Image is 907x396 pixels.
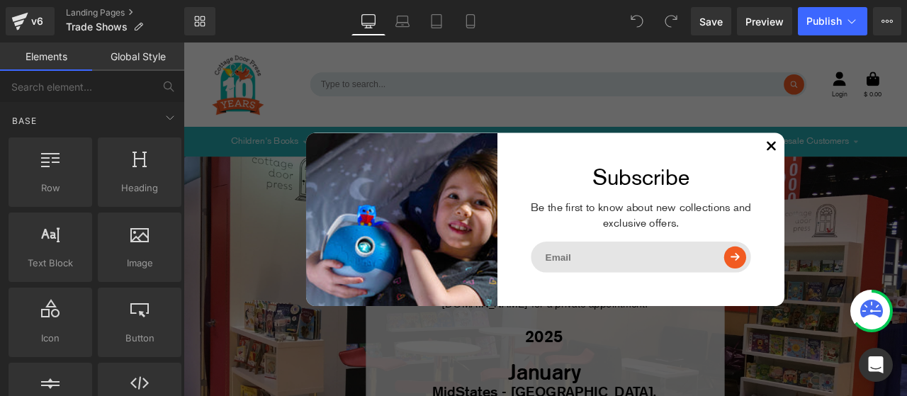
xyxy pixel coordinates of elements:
[806,16,842,27] span: Publish
[412,236,672,272] input: Email
[737,7,792,35] a: Preview
[873,7,901,35] button: More
[419,7,453,35] a: Tablet
[32,35,393,55] p: Open a Wholesale Account
[32,116,393,208] textarea: Please tell us a little about your business, i.e. retail store, on-line store, subscription servi...
[699,14,723,29] span: Save
[32,82,209,109] input: Your name
[745,14,784,29] span: Preview
[102,331,177,346] span: Button
[102,181,177,196] span: Heading
[28,12,46,30] div: v6
[6,7,55,35] a: v6
[92,43,184,71] a: Global Style
[412,186,672,223] div: Be the first to know about new collections and exclusive offers.
[316,221,393,251] button: Send
[13,331,88,346] span: Icon
[453,7,488,35] a: Mobile
[102,256,177,271] span: Image
[330,230,358,242] span: Send
[657,7,685,35] button: Redo
[66,21,128,33] span: Trade Shows
[32,64,159,76] em: Contact us to get started!
[13,181,88,196] span: Row
[385,7,419,35] a: Laptop
[351,7,385,35] a: Desktop
[623,7,651,35] button: Undo
[859,348,893,382] div: Open Intercom Messenger
[412,147,672,173] h2: Subscribe
[11,114,38,128] span: Base
[66,7,184,18] a: Landing Pages
[13,256,88,271] span: Text Block
[184,7,215,35] a: New Library
[216,82,393,109] input: Your email address
[798,7,867,35] button: Publish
